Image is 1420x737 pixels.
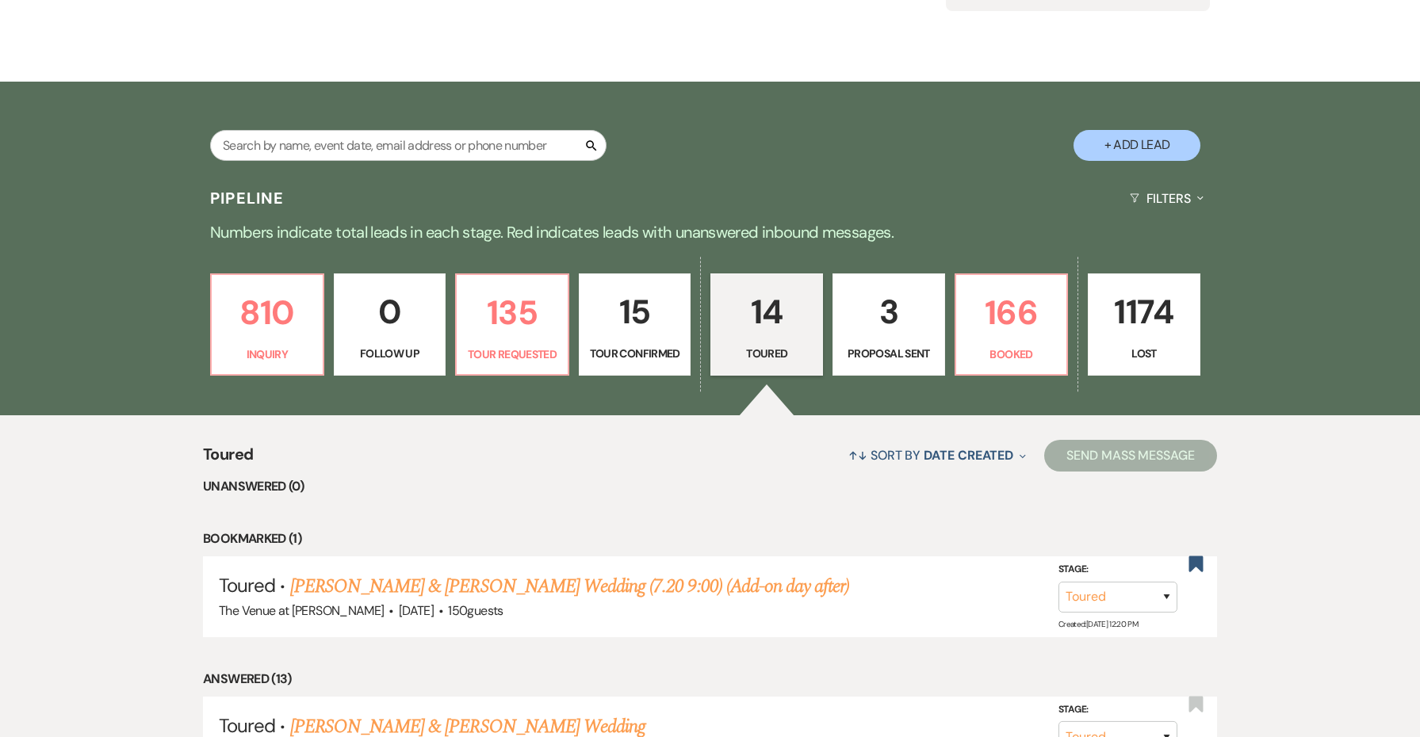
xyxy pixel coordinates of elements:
button: Filters [1123,178,1210,220]
p: 1174 [1098,285,1190,338]
label: Stage: [1058,701,1177,719]
p: 135 [466,286,558,339]
input: Search by name, event date, email address or phone number [210,130,607,161]
button: + Add Lead [1074,130,1200,161]
h3: Pipeline [210,187,285,209]
button: Sort By Date Created [842,434,1032,476]
span: Toured [203,442,253,476]
span: ↑↓ [848,447,867,464]
p: 810 [221,286,313,339]
p: Inquiry [221,346,313,363]
a: 135Tour Requested [455,273,569,376]
a: 0Follow Up [334,273,446,376]
p: Tour Requested [466,346,558,363]
p: Toured [721,345,813,362]
a: [PERSON_NAME] & [PERSON_NAME] Wedding (7.20 9:00) (Add-on day after) [290,572,850,601]
a: 810Inquiry [210,273,324,376]
p: Tour Confirmed [589,345,681,362]
span: [DATE] [399,602,434,619]
li: Answered (13) [203,669,1217,689]
p: Booked [966,346,1058,363]
span: Created: [DATE] 12:20 PM [1058,618,1138,628]
span: Date Created [924,447,1013,464]
p: Follow Up [344,345,436,362]
p: 14 [721,285,813,338]
p: Numbers indicate total leads in each stage. Red indicates leads with unanswered inbound messages. [140,220,1281,245]
span: Toured [219,573,275,598]
span: The Venue at [PERSON_NAME] [219,602,384,619]
span: 150 guests [448,602,503,619]
p: 3 [843,285,935,338]
li: Bookmarked (1) [203,529,1217,549]
p: Lost [1098,345,1190,362]
a: 166Booked [955,273,1069,376]
a: 15Tour Confirmed [579,273,691,376]
label: Stage: [1058,561,1177,579]
p: 0 [344,285,436,338]
a: 14Toured [710,273,823,376]
p: Proposal Sent [843,345,935,362]
li: Unanswered (0) [203,476,1217,497]
button: Send Mass Message [1044,440,1217,472]
a: 1174Lost [1088,273,1200,376]
a: 3Proposal Sent [832,273,945,376]
p: 15 [589,285,681,338]
p: 166 [966,286,1058,339]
